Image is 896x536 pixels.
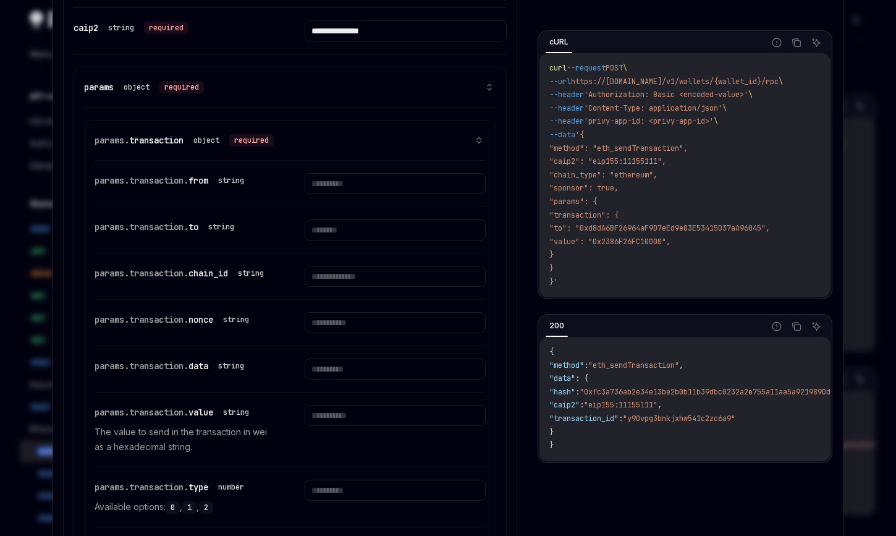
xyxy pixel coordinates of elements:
span: 2 [204,503,208,513]
span: \ [714,116,718,126]
div: params [84,80,204,95]
div: params.transaction [95,133,274,148]
span: params.transaction. [95,314,188,325]
div: params.transaction.value [95,405,254,420]
span: --url [549,77,571,87]
span: "caip2": "eip155:11155111", [549,156,666,166]
span: } [549,250,554,260]
p: The value to send in the transaction in wei as a hexadecimal string. [95,425,275,454]
span: 0 [171,503,175,513]
div: params.transaction.to [95,219,239,234]
span: 'privy-app-id: <privy-app-id>' [584,116,714,126]
span: params.transaction. [95,482,188,493]
button: Copy the contents from the code block [788,35,805,51]
span: data [188,360,208,372]
span: : [619,414,623,423]
span: : [575,387,580,397]
span: https://[DOMAIN_NAME]/v1/wallets/{wallet_id}/rpc [571,77,779,87]
span: "hash" [549,387,575,397]
span: --header [549,103,584,113]
span: POST [606,63,623,73]
span: params [84,82,114,93]
span: 1 [187,503,192,513]
span: --data [549,130,575,140]
div: 200 [546,318,568,333]
div: params.transaction.nonce [95,312,254,327]
span: transaction [129,135,184,146]
span: "value": "0x2386F26FC10000", [549,237,670,247]
span: : [584,360,588,370]
div: caip2 [74,20,188,35]
span: from [188,175,208,186]
span: 'Authorization: Basic <encoded-value>' [584,90,748,100]
span: "sponsor": true, [549,183,619,193]
button: Copy the contents from the code block [788,318,805,334]
span: params.transaction. [95,175,188,186]
button: Report incorrect code [769,35,785,51]
div: params.transaction.data [95,359,249,373]
span: : [580,400,584,410]
span: } [549,263,554,273]
div: cURL [546,35,572,49]
span: params.transaction. [95,360,188,372]
span: , [657,400,662,410]
span: "data" [549,373,575,383]
span: --request [567,63,606,73]
span: '{ [575,130,584,140]
span: --header [549,90,584,100]
span: \ [623,63,627,73]
span: to [188,221,198,232]
span: "chain_type": "ethereum", [549,170,657,180]
span: } [549,427,554,437]
span: "transaction_id" [549,414,619,423]
div: required [144,22,188,34]
span: : { [575,373,588,383]
p: Available options: , , [95,500,275,514]
span: }' [549,277,558,287]
div: params.transaction.type [95,480,249,495]
span: "method": "eth_sendTransaction", [549,143,688,153]
span: "eip155:11155111" [584,400,657,410]
span: value [188,407,213,418]
span: 'Content-Type: application/json' [584,103,722,113]
span: curl [549,63,567,73]
div: params.transaction.chain_id [95,266,269,281]
span: "caip2" [549,400,580,410]
span: caip2 [74,22,98,33]
span: nonce [188,314,213,325]
span: "to": "0xd8dA6BF26964aF9D7eEd9e03E53415D37aA96045", [549,223,770,233]
span: { [549,347,554,357]
span: "0xfc3a736ab2e34e13be2b0b11b39dbc0232a2e755a11aa5a9219890d3b2c6c7d8" [580,387,874,397]
span: "eth_sendTransaction" [588,360,679,370]
span: \ [779,77,783,87]
div: required [229,134,274,147]
span: "y90vpg3bnkjxhw541c2zc6a9" [623,414,735,423]
div: params.transaction.from [95,173,249,188]
span: "method" [549,360,584,370]
span: params.transaction. [95,268,188,279]
button: Report incorrect code [769,318,785,334]
div: required [159,81,204,93]
button: Ask AI [808,318,824,334]
span: --header [549,116,584,126]
span: \ [722,103,727,113]
span: } [549,440,554,450]
span: , [679,360,683,370]
span: type [188,482,208,493]
span: "transaction": { [549,210,619,220]
span: params.transaction. [95,407,188,418]
span: params.transaction. [95,221,188,232]
button: Ask AI [808,35,824,51]
span: "params": { [549,197,597,206]
span: \ [748,90,753,100]
span: params. [95,135,129,146]
span: chain_id [188,268,228,279]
